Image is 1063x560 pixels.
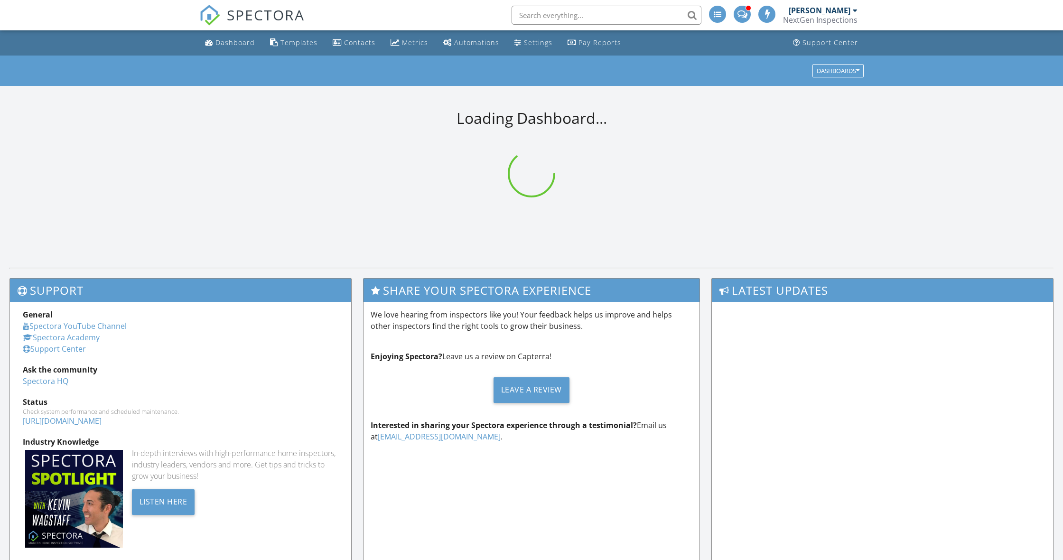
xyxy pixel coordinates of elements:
[23,396,338,408] div: Status
[23,332,100,343] a: Spectora Academy
[364,279,699,302] h3: Share Your Spectora Experience
[802,38,858,47] div: Support Center
[789,6,850,15] div: [PERSON_NAME]
[378,431,501,442] a: [EMAIL_ADDRESS][DOMAIN_NAME]
[578,38,621,47] div: Pay Reports
[789,34,862,52] a: Support Center
[132,448,339,482] div: In-depth interviews with high-performance home inspectors, industry leaders, vendors and more. Ge...
[524,38,552,47] div: Settings
[783,15,858,25] div: NextGen Inspections
[494,377,569,403] div: Leave a Review
[227,5,305,25] span: SPECTORA
[201,34,259,52] a: Dashboard
[371,351,692,362] p: Leave us a review on Capterra!
[812,64,864,77] button: Dashboards
[25,450,123,548] img: Spectoraspolightmain
[215,38,255,47] div: Dashboard
[387,34,432,52] a: Metrics
[712,279,1053,302] h3: Latest Updates
[132,496,195,506] a: Listen Here
[23,364,338,375] div: Ask the community
[371,309,692,332] p: We love hearing from inspectors like you! Your feedback helps us improve and helps other inspecto...
[371,420,637,430] strong: Interested in sharing your Spectora experience through a testimonial?
[132,489,195,515] div: Listen Here
[371,420,692,442] p: Email us at .
[23,309,53,320] strong: General
[23,376,68,386] a: Spectora HQ
[817,67,859,74] div: Dashboards
[371,351,442,362] strong: Enjoying Spectora?
[280,38,317,47] div: Templates
[564,34,625,52] a: Pay Reports
[344,38,375,47] div: Contacts
[23,436,338,448] div: Industry Knowledge
[402,38,428,47] div: Metrics
[10,279,351,302] h3: Support
[329,34,379,52] a: Contacts
[266,34,321,52] a: Templates
[371,370,692,410] a: Leave a Review
[511,34,556,52] a: Settings
[199,5,220,26] img: The Best Home Inspection Software - Spectora
[199,13,305,33] a: SPECTORA
[23,408,338,415] div: Check system performance and scheduled maintenance.
[23,416,102,426] a: [URL][DOMAIN_NAME]
[512,6,701,25] input: Search everything...
[23,344,86,354] a: Support Center
[439,34,503,52] a: Automations (Advanced)
[23,321,127,331] a: Spectora YouTube Channel
[454,38,499,47] div: Automations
